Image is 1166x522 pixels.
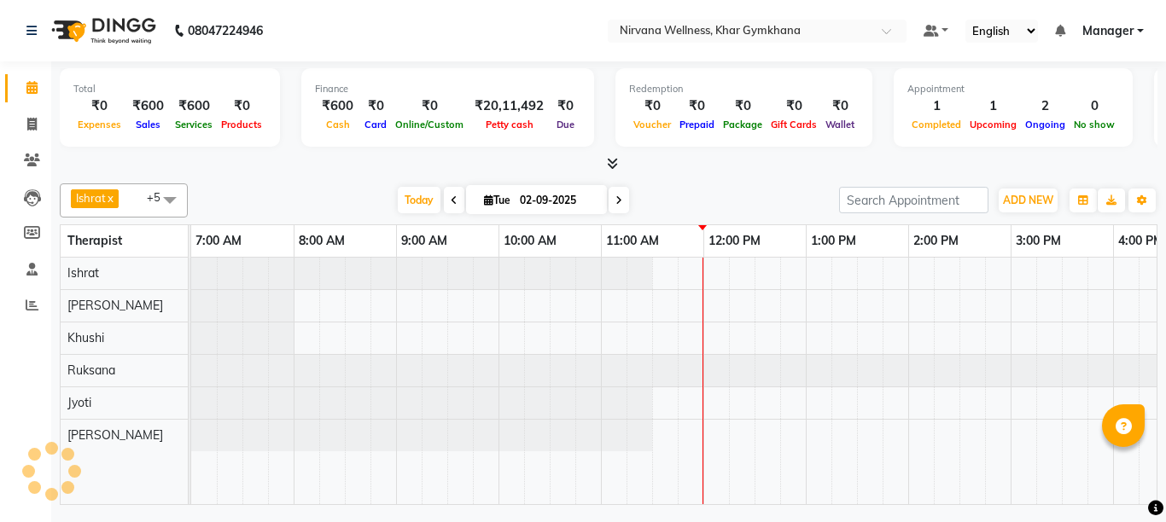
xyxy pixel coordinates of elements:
[965,96,1021,116] div: 1
[67,330,104,345] span: Khushi
[675,119,719,130] span: Prepaid
[188,7,263,55] b: 08047224946
[191,229,246,253] a: 7:00 AM
[73,119,125,130] span: Expenses
[1003,194,1053,206] span: ADD NEW
[217,96,266,116] div: ₹0
[171,96,217,116] div: ₹600
[294,229,349,253] a: 8:00 AM
[468,96,551,116] div: ₹20,11,492
[73,82,266,96] div: Total
[315,96,360,116] div: ₹600
[629,82,859,96] div: Redemption
[391,96,468,116] div: ₹0
[719,119,767,130] span: Package
[481,119,538,130] span: Petty cash
[322,119,354,130] span: Cash
[217,119,266,130] span: Products
[171,119,217,130] span: Services
[67,395,91,410] span: Jyoti
[397,229,452,253] a: 9:00 AM
[67,265,99,281] span: Ishrat
[839,187,988,213] input: Search Appointment
[360,96,391,116] div: ₹0
[551,96,580,116] div: ₹0
[480,194,515,206] span: Tue
[1012,229,1065,253] a: 3:00 PM
[909,229,963,253] a: 2:00 PM
[67,233,122,248] span: Therapist
[907,96,965,116] div: 1
[629,96,675,116] div: ₹0
[1021,119,1070,130] span: Ongoing
[767,96,821,116] div: ₹0
[1070,96,1119,116] div: 0
[499,229,561,253] a: 10:00 AM
[73,96,125,116] div: ₹0
[907,82,1119,96] div: Appointment
[44,7,160,55] img: logo
[398,187,440,213] span: Today
[391,119,468,130] span: Online/Custom
[315,82,580,96] div: Finance
[719,96,767,116] div: ₹0
[999,188,1058,212] button: ADD NEW
[1082,22,1134,40] span: Manager
[1070,119,1119,130] span: No show
[807,229,860,253] a: 1:00 PM
[675,96,719,116] div: ₹0
[602,229,663,253] a: 11:00 AM
[767,119,821,130] span: Gift Cards
[629,119,675,130] span: Voucher
[360,119,391,130] span: Card
[76,191,106,205] span: Ishrat
[515,188,600,213] input: 2025-09-02
[67,362,115,378] span: Ruksana
[821,119,859,130] span: Wallet
[1021,96,1070,116] div: 2
[704,229,765,253] a: 12:00 PM
[147,190,173,204] span: +5
[821,96,859,116] div: ₹0
[67,298,163,313] span: [PERSON_NAME]
[125,96,171,116] div: ₹600
[965,119,1021,130] span: Upcoming
[907,119,965,130] span: Completed
[131,119,165,130] span: Sales
[67,427,163,443] span: [PERSON_NAME]
[552,119,579,130] span: Due
[106,191,114,205] a: x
